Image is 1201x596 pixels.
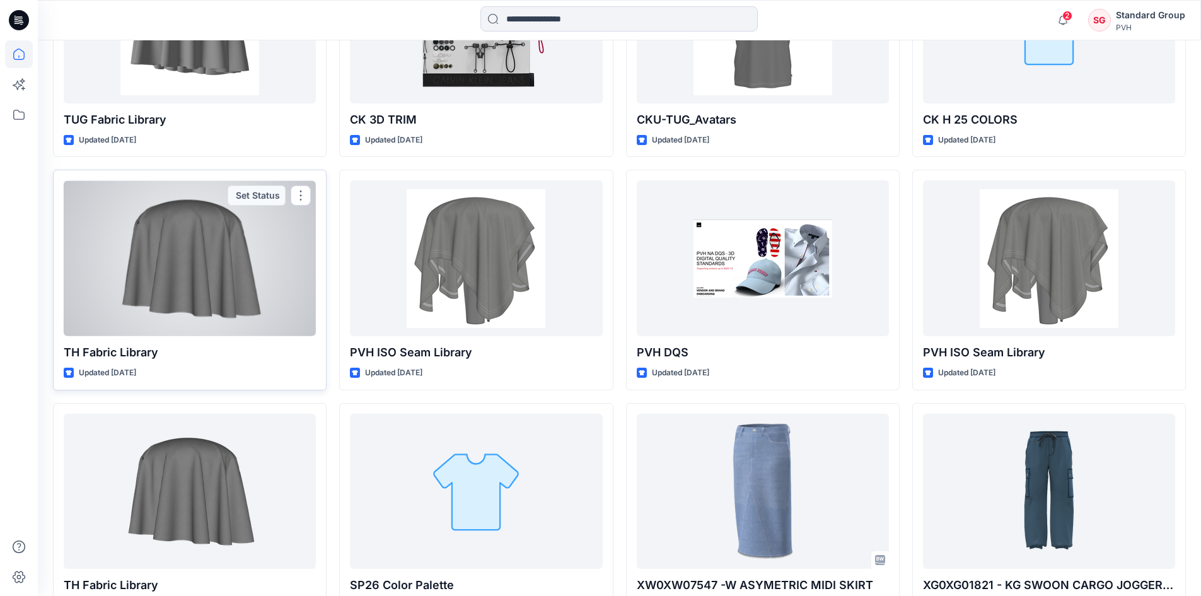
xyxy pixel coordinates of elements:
p: Updated [DATE] [938,134,995,147]
p: Updated [DATE] [938,366,995,380]
a: TH Fabric Library [64,180,316,336]
p: TH Fabric Library [64,576,316,594]
p: PVH ISO Seam Library [923,344,1175,361]
p: TH Fabric Library [64,344,316,361]
a: XW0XW07547 -W ASYMETRIC MIDI SKIRT [637,414,889,570]
p: CK 3D TRIM [350,111,602,129]
a: PVH DQS [637,180,889,336]
a: TH Fabric Library [64,414,316,570]
p: XG0XG01821 - KG SWOON CARGO JOGGER-Fall 25 [923,576,1175,594]
div: Standard Group [1116,8,1185,23]
p: CKU-TUG_Avatars [637,111,889,129]
p: TUG Fabric Library [64,111,316,129]
p: Updated [DATE] [79,134,136,147]
p: Updated [DATE] [365,134,422,147]
p: Updated [DATE] [652,366,709,380]
div: PVH [1116,23,1185,32]
a: SP26 Color Palette [350,414,602,570]
p: Updated [DATE] [79,366,136,380]
a: XG0XG01821 - KG SWOON CARGO JOGGER-Fall 25 [923,414,1175,570]
p: PVH ISO Seam Library [350,344,602,361]
a: PVH ISO Seam Library [923,180,1175,336]
div: SG [1088,9,1111,32]
p: SP26 Color Palette [350,576,602,594]
p: Updated [DATE] [652,134,709,147]
p: CK H 25 COLORS [923,111,1175,129]
p: Updated [DATE] [365,366,422,380]
p: PVH DQS [637,344,889,361]
a: PVH ISO Seam Library [350,180,602,336]
p: XW0XW07547 -W ASYMETRIC MIDI SKIRT [637,576,889,594]
span: 2 [1062,11,1072,21]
